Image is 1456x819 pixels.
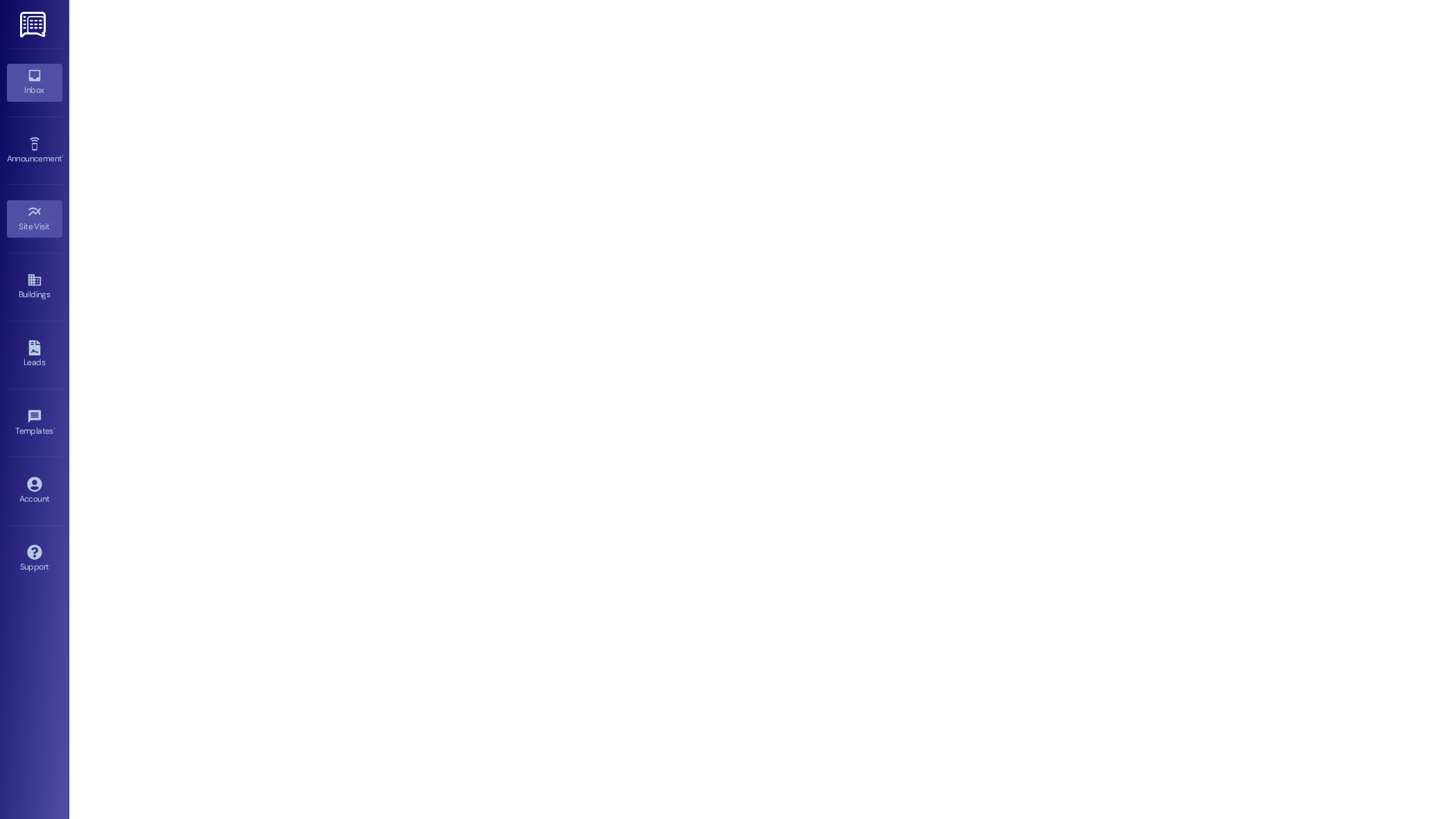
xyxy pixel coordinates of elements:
a: Templates • [7,405,62,442]
a: Leads [7,336,62,373]
a: Account [7,473,62,510]
a: Buildings [7,268,62,306]
span: • [53,424,55,434]
span: • [50,220,52,229]
a: Inbox [7,64,62,101]
a: Support [7,540,62,578]
span: • [62,152,64,161]
a: Site Visit • [7,200,62,238]
img: ResiDesk Logo [20,12,49,37]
